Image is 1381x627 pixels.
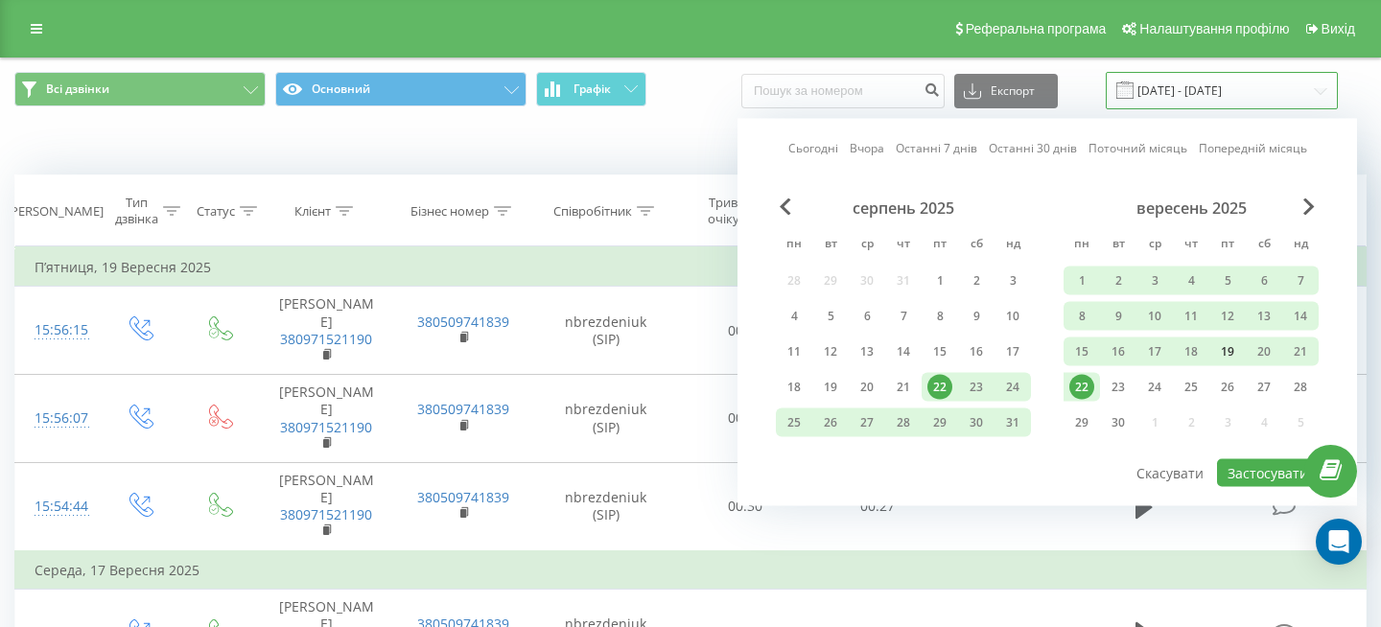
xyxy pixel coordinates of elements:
[1282,337,1319,366] div: нд 21 вер 2025 р.
[1064,267,1100,295] div: пн 1 вер 2025 р.
[1100,267,1136,295] div: вт 2 вер 2025 р.
[532,462,680,550] td: nbrezdeniuk (SIP)
[1288,339,1313,364] div: 21
[258,462,395,550] td: [PERSON_NAME]
[1250,231,1278,260] abbr: субота
[927,268,952,293] div: 1
[925,231,954,260] abbr: п’ятниця
[1246,373,1282,402] div: сб 27 вер 2025 р.
[1000,268,1025,293] div: 3
[1179,304,1204,329] div: 11
[1173,373,1209,402] div: чт 25 вер 2025 р.
[964,339,989,364] div: 16
[258,287,395,375] td: [PERSON_NAME]
[536,72,646,106] button: Графік
[410,203,489,220] div: Бізнес номер
[1215,304,1240,329] div: 12
[1209,302,1246,331] div: пт 12 вер 2025 р.
[922,302,958,331] div: пт 8 серп 2025 р.
[1142,375,1167,400] div: 24
[1069,304,1094,329] div: 8
[885,302,922,331] div: чт 7 серп 2025 р.
[995,408,1031,437] div: нд 31 серп 2025 р.
[1213,231,1242,260] abbr: п’ятниця
[989,139,1077,157] a: Останні 30 днів
[1252,304,1276,329] div: 13
[995,373,1031,402] div: нд 24 серп 2025 р.
[1126,459,1214,487] button: Скасувати
[35,488,81,525] div: 15:54:44
[573,82,611,96] span: Графік
[1100,408,1136,437] div: вт 30 вер 2025 р.
[995,337,1031,366] div: нд 17 серп 2025 р.
[1088,139,1187,157] a: Поточний місяць
[922,337,958,366] div: пт 15 серп 2025 р.
[1069,268,1094,293] div: 1
[922,267,958,295] div: пт 1 серп 2025 р.
[280,418,372,436] a: 380971521190
[780,198,791,216] span: Previous Month
[776,302,812,331] div: пн 4 серп 2025 р.
[1104,231,1133,260] abbr: вівторок
[812,337,849,366] div: вт 12 серп 2025 р.
[1069,410,1094,435] div: 29
[818,375,843,400] div: 19
[1106,339,1131,364] div: 16
[922,408,958,437] div: пт 29 серп 2025 р.
[1000,304,1025,329] div: 10
[46,81,109,97] span: Всі дзвінки
[1069,339,1094,364] div: 15
[1136,267,1173,295] div: ср 3 вер 2025 р.
[816,231,845,260] abbr: вівторок
[280,505,372,523] a: 380971521190
[1215,339,1240,364] div: 19
[1173,337,1209,366] div: чт 18 вер 2025 р.
[1106,410,1131,435] div: 30
[15,248,1367,287] td: П’ятниця, 19 Вересня 2025
[1100,302,1136,331] div: вт 9 вер 2025 р.
[417,313,509,331] a: 380509741839
[849,337,885,366] div: ср 13 серп 2025 р.
[854,375,879,400] div: 20
[275,72,527,106] button: Основний
[35,400,81,437] div: 15:56:07
[1069,375,1094,400] div: 22
[1000,410,1025,435] div: 31
[1288,375,1313,400] div: 28
[1000,339,1025,364] div: 17
[818,304,843,329] div: 5
[818,410,843,435] div: 26
[1000,375,1025,400] div: 24
[782,410,807,435] div: 25
[1142,339,1167,364] div: 17
[782,375,807,400] div: 18
[1139,21,1289,36] span: Налаштування профілю
[958,373,995,402] div: сб 23 серп 2025 р.
[1142,268,1167,293] div: 3
[115,195,158,227] div: Тип дзвінка
[958,267,995,295] div: сб 2 серп 2025 р.
[782,304,807,329] div: 4
[1100,373,1136,402] div: вт 23 вер 2025 р.
[14,72,266,106] button: Всі дзвінки
[1322,21,1355,36] span: Вихід
[885,337,922,366] div: чт 14 серп 2025 р.
[1173,302,1209,331] div: чт 11 вер 2025 р.
[776,408,812,437] div: пн 25 серп 2025 р.
[532,287,680,375] td: nbrezdeniuk (SIP)
[1217,459,1319,487] button: Застосувати
[854,304,879,329] div: 6
[954,74,1058,108] button: Експорт
[1067,231,1096,260] abbr: понеділок
[1209,267,1246,295] div: пт 5 вер 2025 р.
[1106,375,1131,400] div: 23
[889,231,918,260] abbr: четвер
[1252,375,1276,400] div: 27
[818,339,843,364] div: 12
[782,339,807,364] div: 11
[1209,373,1246,402] div: пт 26 вер 2025 р.
[1209,337,1246,366] div: пт 19 вер 2025 р.
[1246,302,1282,331] div: сб 13 вер 2025 р.
[1215,268,1240,293] div: 5
[1064,198,1319,218] div: вересень 2025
